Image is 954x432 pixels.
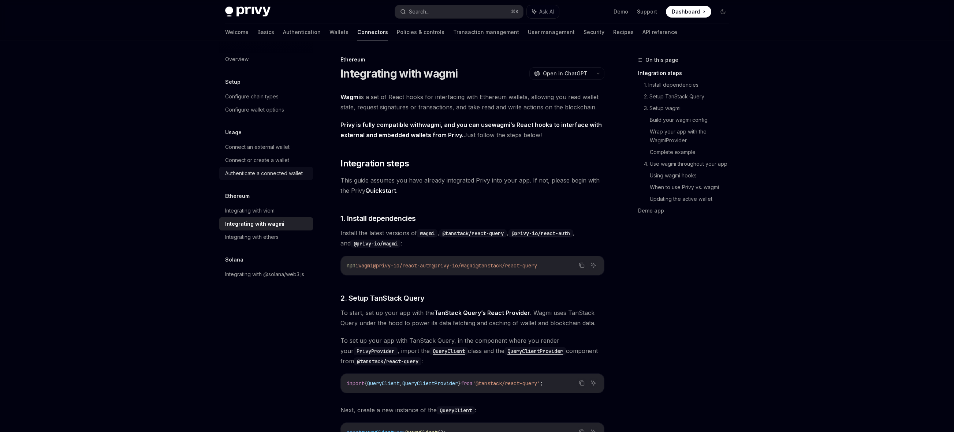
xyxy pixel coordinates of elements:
a: Demo app [638,205,735,217]
div: Integrating with @solana/web3.js [225,270,304,279]
a: Policies & controls [397,23,444,41]
code: @tanstack/react-query [354,357,421,365]
span: ; [540,380,543,387]
button: Search...⌘K [395,5,523,18]
code: QueryClient [430,347,468,355]
div: Integrating with wagmi [225,219,284,228]
span: QueryClientProvider [402,380,458,387]
span: QueryClient [367,380,399,387]
a: Authenticate a connected wallet [219,167,313,180]
a: 3. Setup wagmi [644,102,735,114]
button: Toggle dark mode [717,6,729,18]
img: dark logo [225,7,271,17]
a: Wrap your app with the WagmiProvider [650,126,735,146]
a: Build your wagmi config [650,114,735,126]
span: 1. Install dependencies [340,213,416,223]
a: @privy-io/react-auth [508,229,573,237]
div: Connect or create a wallet [225,156,289,165]
span: Ask AI [539,8,554,15]
span: } [458,380,461,387]
div: Integrating with viem [225,206,275,215]
code: @privy-io/wagmi [351,240,400,248]
button: Open in ChatGPT [529,67,592,80]
a: Dashboard [666,6,711,18]
a: Authentication [283,23,321,41]
a: API reference [642,23,677,41]
a: When to use Privy vs. wagmi [650,181,735,193]
button: Ask AI [589,378,598,388]
a: Basics [257,23,274,41]
span: from [461,380,473,387]
button: Ask AI [527,5,559,18]
a: @tanstack/react-query [354,357,421,365]
a: User management [528,23,575,41]
a: Support [637,8,657,15]
span: ⌘ K [511,9,519,15]
h5: Ethereum [225,192,250,200]
div: Integrating with ethers [225,233,279,241]
span: Next, create a new instance of the : [340,405,604,415]
a: Connect an external wallet [219,140,313,154]
span: 2. Setup TanStack Query [340,293,425,303]
span: To set up your app with TanStack Query, in the component where you render your , import the class... [340,335,604,366]
span: This guide assumes you have already integrated Privy into your app. If not, please begin with the... [340,175,604,196]
span: Install the latest versions of , , , and : [340,228,604,248]
button: Ask AI [589,260,598,270]
span: Dashboard [672,8,700,15]
span: @privy-io/wagmi [432,262,476,269]
h5: Solana [225,255,243,264]
a: Wagmi [340,93,360,101]
a: Integration steps [638,67,735,79]
a: 2. Setup TanStack Query [644,91,735,102]
span: npm [347,262,355,269]
span: On this page [645,56,678,64]
span: @tanstack/react-query [476,262,537,269]
div: Ethereum [340,56,604,63]
a: Using wagmi hooks [650,170,735,181]
code: QueryClient [437,406,475,414]
h5: Setup [225,78,241,86]
a: Connectors [357,23,388,41]
div: Overview [225,55,249,64]
a: Wallets [329,23,349,41]
a: wagmi [417,229,437,237]
a: Integrating with viem [219,204,313,217]
strong: Privy is fully compatible with , and you can use ’s React hooks to interface with external and em... [340,121,602,139]
a: Security [584,23,604,41]
a: 1. Install dependencies [644,79,735,91]
div: Search... [409,7,429,16]
a: Connect or create a wallet [219,154,313,167]
button: Copy the contents from the code block [577,260,586,270]
span: To start, set up your app with the . Wagmi uses TanStack Query under the hood to power its data f... [340,308,604,328]
span: Integration steps [340,158,409,169]
h1: Integrating with wagmi [340,67,458,80]
code: PrivyProvider [354,347,398,355]
h5: Usage [225,128,242,137]
a: QueryClientProvider [504,347,566,354]
a: Configure chain types [219,90,313,103]
span: wagmi [358,262,373,269]
a: Overview [219,53,313,66]
a: Recipes [613,23,634,41]
div: Configure chain types [225,92,279,101]
span: , [399,380,402,387]
a: QueryClient [437,406,475,414]
a: Integrating with ethers [219,230,313,244]
div: Configure wallet options [225,105,284,114]
a: wagmi [492,121,510,129]
a: Demo [614,8,628,15]
button: Copy the contents from the code block [577,378,586,388]
a: Configure wallet options [219,103,313,116]
span: @privy-io/react-auth [373,262,432,269]
span: is a set of React hooks for interfacing with Ethereum wallets, allowing you read wallet state, re... [340,92,604,112]
a: TanStack Query’s React Provider [434,309,530,317]
span: '@tanstack/react-query' [473,380,540,387]
a: Welcome [225,23,249,41]
span: import [347,380,364,387]
a: Updating the active wallet [650,193,735,205]
span: Just follow the steps below! [340,120,604,140]
a: @tanstack/react-query [439,229,507,237]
